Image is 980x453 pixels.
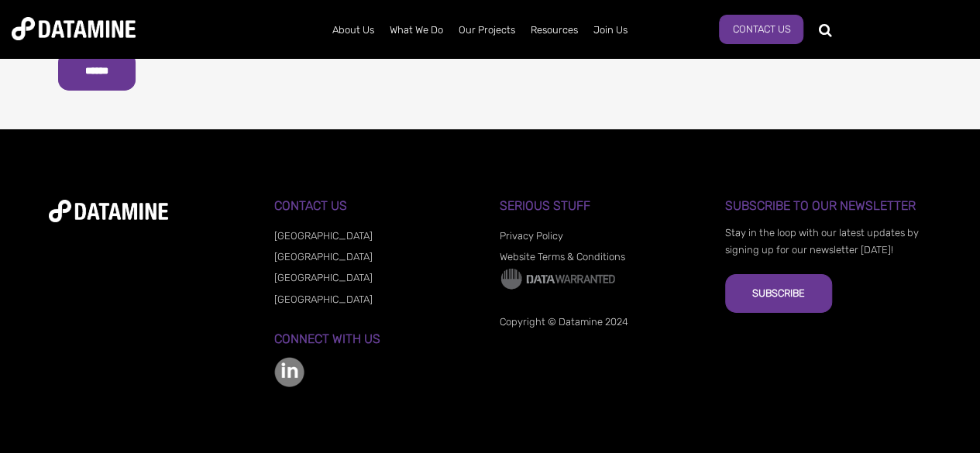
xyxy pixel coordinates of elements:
h3: Connect with us [274,332,481,346]
img: Datamine [12,17,136,40]
a: Resources [523,10,586,50]
a: What We Do [382,10,451,50]
a: Contact Us [719,15,803,44]
button: Subscribe [725,274,832,313]
h3: Contact Us [274,199,481,213]
a: [GEOGRAPHIC_DATA] [274,251,373,263]
img: Data Warranted Logo [500,267,616,290]
a: About Us [325,10,382,50]
img: datamine-logo-white [49,200,168,222]
h3: Serious Stuff [500,199,707,213]
a: [GEOGRAPHIC_DATA] [274,272,373,283]
h3: Subscribe to our Newsletter [725,199,932,213]
a: Join Us [586,10,635,50]
a: [GEOGRAPHIC_DATA] [274,230,373,242]
p: Stay in the loop with our latest updates by signing up for our newsletter [DATE]! [725,225,932,259]
a: Privacy Policy [500,230,563,242]
img: linkedin-color [274,357,304,387]
a: Website Terms & Conditions [500,251,625,263]
a: [GEOGRAPHIC_DATA] [274,293,373,305]
a: Our Projects [451,10,523,50]
p: Copyright © Datamine 2024 [500,314,707,331]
